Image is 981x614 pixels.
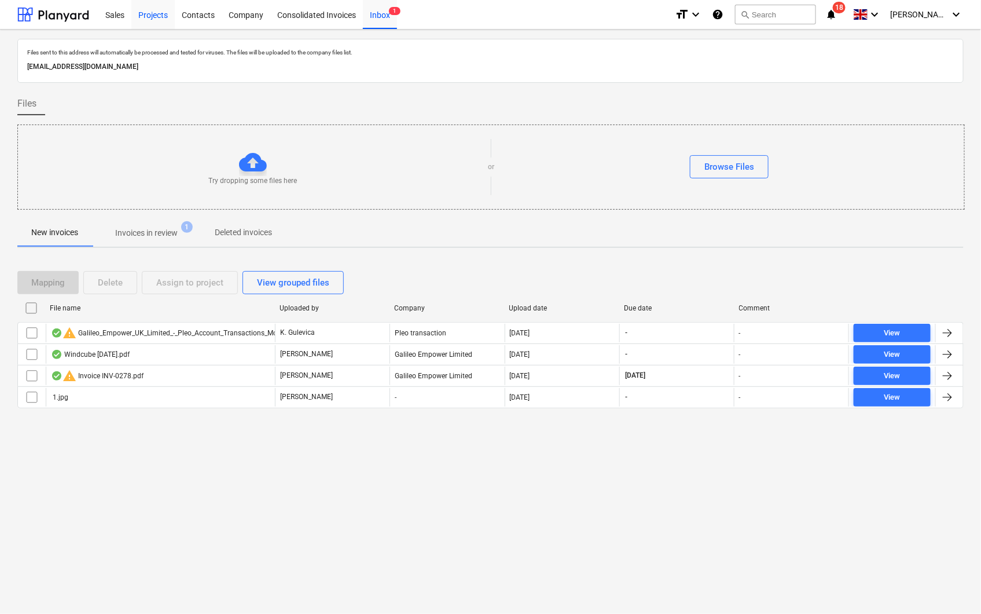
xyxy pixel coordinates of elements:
[51,326,329,340] div: Galileo_Empower_UK_Limited_-_Pleo_Account_Transactions_Monthly_Review.pdf
[833,2,846,13] span: 18
[690,155,769,178] button: Browse Files
[704,159,754,174] div: Browse Files
[675,8,689,21] i: format_size
[884,391,900,404] div: View
[209,176,297,186] p: Try dropping some files here
[394,304,499,312] div: Company
[243,271,344,294] button: View grouped files
[624,304,729,312] div: Due date
[624,371,647,381] span: [DATE]
[854,324,931,342] button: View
[739,329,741,337] div: -
[51,393,68,401] div: 1.jpg
[280,304,385,312] div: Uploaded by
[51,371,63,381] div: OCR finished
[624,328,629,338] span: -
[739,350,741,359] div: -
[884,327,900,340] div: View
[280,328,315,338] p: K. Gulevica
[624,392,629,402] span: -
[739,393,741,401] div: -
[825,8,837,21] i: notifications
[280,392,333,402] p: [PERSON_NAME]
[17,125,965,210] div: Try dropping some files hereorBrowse Files
[854,345,931,364] button: View
[488,162,494,172] p: or
[257,275,329,290] div: View grouped files
[854,367,931,385] button: View
[51,350,63,359] div: OCR finished
[624,349,629,359] span: -
[390,324,504,342] div: Pleo transaction
[63,326,76,340] span: warning
[854,388,931,407] button: View
[510,350,530,359] div: [DATE]
[389,7,401,15] span: 1
[868,8,881,21] i: keyboard_arrow_down
[739,372,741,380] div: -
[27,49,954,56] p: Files sent to this address will automatically be processed and tested for viruses. The files will...
[63,369,76,383] span: warning
[27,61,954,73] p: [EMAIL_ADDRESS][DOMAIN_NAME]
[17,97,36,111] span: Files
[510,372,530,380] div: [DATE]
[115,227,178,239] p: Invoices in review
[390,388,504,407] div: -
[51,328,63,338] div: OCR finished
[510,329,530,337] div: [DATE]
[884,370,900,383] div: View
[51,369,144,383] div: Invoice INV-0278.pdf
[390,367,504,385] div: Galileo Empower Limited
[181,221,193,233] span: 1
[50,304,270,312] div: File name
[950,8,964,21] i: keyboard_arrow_down
[689,8,703,21] i: keyboard_arrow_down
[735,5,816,24] button: Search
[390,345,504,364] div: Galileo Empower Limited
[215,226,272,239] p: Deleted invoices
[891,10,949,19] span: [PERSON_NAME]
[31,226,78,239] p: New invoices
[280,371,333,381] p: [PERSON_NAME]
[280,349,333,359] p: [PERSON_NAME]
[740,10,749,19] span: search
[923,558,981,614] iframe: Chat Widget
[510,393,530,401] div: [DATE]
[51,350,130,359] div: Windcube [DATE].pdf
[884,348,900,361] div: View
[509,304,615,312] div: Upload date
[739,304,844,312] div: Comment
[712,8,723,21] i: Knowledge base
